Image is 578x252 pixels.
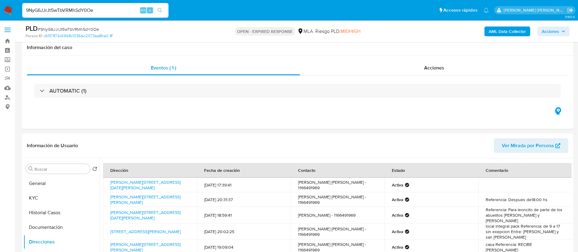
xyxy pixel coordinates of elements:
[154,6,166,15] button: search-icon
[23,176,100,191] button: General
[141,7,146,13] span: Alt
[494,138,568,153] button: Ver Mirada por Persona
[542,27,559,36] span: Acciones
[484,8,489,13] a: Notificaciones
[110,229,181,235] a: [STREET_ADDRESS][PERSON_NAME]
[44,33,112,39] a: c6f37874c6968c1036fac2073aa8fca0
[23,191,100,205] button: KYC
[341,28,360,35] span: MIDHIGH
[149,7,151,13] span: s
[489,27,526,36] b: AML Data Collector
[110,209,181,221] a: [PERSON_NAME][STREET_ADDRESS][DATE][PERSON_NAME]
[197,163,291,178] th: Fecha de creación
[23,205,100,220] button: Historial Casos
[392,197,403,202] strong: Activa
[478,207,572,223] td: Referencia: Para leoncito de parte de los abuelitos [PERSON_NAME] y [PERSON_NAME]
[291,192,385,207] td: [PERSON_NAME] [PERSON_NAME] - 1166491969
[392,182,403,188] strong: Activa
[502,138,554,153] span: Ver Mirada por Persona
[478,223,572,240] td: local integral pack Referencia: de 9 a 17 sin exepcion Entre: [PERSON_NAME] y san [PERSON_NAME]
[291,223,385,240] td: [PERSON_NAME] [PERSON_NAME] - 1166491969
[49,87,87,94] h3: AUTOMATIC (1)
[385,163,478,178] th: Estado
[103,163,197,178] th: Dirección
[34,166,87,172] input: Buscar
[26,23,38,33] b: PLD
[23,220,100,235] button: Documentación
[92,166,97,173] button: Volver al orden por defecto
[291,163,385,178] th: Contacto
[26,33,42,39] b: Person ID
[504,7,565,13] p: maria.acosta@mercadolibre.com
[537,27,569,36] button: Acciones
[478,192,572,207] td: Referencia: Despues de18:00 hs
[151,64,176,71] span: Eventos ( 1 )
[484,27,530,36] button: AML Data Collector
[197,207,291,223] td: [DATE] 18:59:41
[291,207,385,223] td: [PERSON_NAME] - 1166491969
[297,28,313,35] div: MLA
[197,223,291,240] td: [DATE] 20:02:25
[27,143,78,149] h1: Información de Usuario
[315,28,360,35] span: Riesgo PLD:
[38,26,99,32] span: # 9NyG6JJrJt5wTbVRMhSdY0Oe
[23,235,100,249] button: Direcciones
[22,6,168,14] input: Buscar usuario o caso...
[392,244,403,250] strong: Activa
[291,178,385,192] td: [PERSON_NAME] [PERSON_NAME] - 1166491969
[110,179,181,191] a: [PERSON_NAME][STREET_ADDRESS][DATE][PERSON_NAME]
[392,229,403,234] strong: Activa
[197,192,291,207] td: [DATE] 20:31:37
[478,163,572,178] th: Comentario
[567,7,573,13] a: Salir
[443,7,477,13] span: Accesos rápidos
[197,178,291,192] td: [DATE] 17:39:41
[235,27,295,36] p: OPEN - EXPIRED RESPONSE
[27,44,568,51] h1: Información del caso
[28,166,33,171] button: Buscar
[392,212,403,218] strong: Activa
[110,194,181,205] a: [PERSON_NAME][STREET_ADDRESS][PERSON_NAME]
[424,64,444,71] span: Acciones
[34,84,561,98] div: AUTOMATIC (1)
